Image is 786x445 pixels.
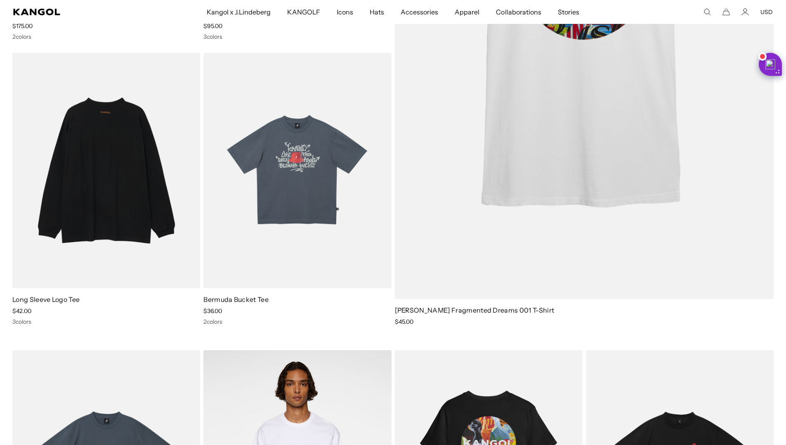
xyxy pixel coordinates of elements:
[395,306,555,314] a: [PERSON_NAME] Fragmented Dreams 001 T-Shirt
[12,33,200,40] div: 2 colors
[12,318,200,325] div: 3 colors
[203,295,269,304] a: Bermuda Bucket Tee
[12,22,33,30] span: $175.00
[13,9,137,15] a: Kangol
[760,8,773,16] button: USD
[722,8,730,16] button: Cart
[703,8,711,16] summary: Search here
[203,307,222,315] span: $36.00
[741,8,749,16] a: Account
[12,295,80,304] a: Long Sleeve Logo Tee
[203,33,391,40] div: 3 colors
[12,53,200,289] img: Long Sleeve Logo Tee
[395,318,413,325] span: $45.00
[203,53,391,289] img: Bermuda Bucket Tee
[203,22,222,30] span: $95.00
[203,318,391,325] div: 2 colors
[12,307,31,315] span: $42.00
